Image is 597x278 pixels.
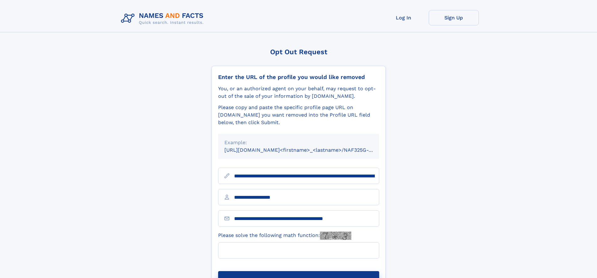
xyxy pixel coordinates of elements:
[224,147,391,153] small: [URL][DOMAIN_NAME]<firstname>_<lastname>/NAF325G-xxxxxxxx
[118,10,209,27] img: Logo Names and Facts
[429,10,479,25] a: Sign Up
[218,104,379,126] div: Please copy and paste the specific profile page URL on [DOMAIN_NAME] you want removed into the Pr...
[218,74,379,81] div: Enter the URL of the profile you would like removed
[379,10,429,25] a: Log In
[212,48,386,56] div: Opt Out Request
[224,139,373,146] div: Example:
[218,85,379,100] div: You, or an authorized agent on your behalf, may request to opt-out of the sale of your informatio...
[218,232,351,240] label: Please solve the following math function:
